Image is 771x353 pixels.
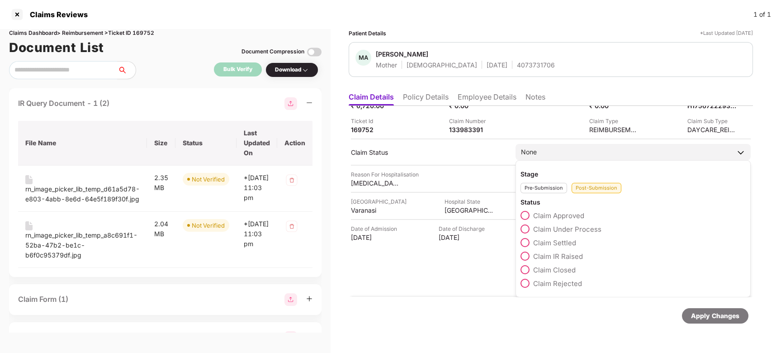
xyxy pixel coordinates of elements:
div: Document Compression [241,48,304,56]
div: ₹ 0.00 [449,101,499,110]
div: [DATE] [351,233,401,242]
img: svg+xml;base64,PHN2ZyBpZD0iR3JvdXBfMjg4MTMiIGRhdGEtbmFtZT0iR3JvdXAgMjg4MTMiIHhtbG5zPSJodHRwOi8vd3... [284,97,297,110]
div: DAYCARE_REIMBURSEMENT [687,125,737,134]
th: Last Updated On [237,121,277,166]
div: [PERSON_NAME] [376,50,428,58]
div: Stage [520,170,746,178]
div: Post-Submission [572,183,621,193]
div: [DEMOGRAPHIC_DATA] [407,61,477,69]
div: ₹ 0.00 [589,101,639,110]
div: [GEOGRAPHIC_DATA] [351,197,407,206]
div: Claims Reviews [24,10,88,19]
img: downArrowIcon [736,148,745,157]
div: H1756722293809802940 [687,101,737,110]
div: [MEDICAL_DATA] [351,179,401,187]
button: search [117,61,136,79]
div: 169752 [351,125,401,134]
h1: Document List [9,38,104,57]
span: Claim Rejected [533,279,582,288]
div: Apply Changes [691,311,739,321]
div: rn_image_picker_lib_temp_a8c691f1-52ba-47b2-be1c-b6f0c95379df.jpg [25,230,140,260]
div: IR Query Document - 1 (2) [18,98,109,109]
div: Claim Number [449,117,499,125]
th: Status [175,121,237,166]
div: *[DATE] 11:03 pm [244,219,270,249]
span: Claim Approved [533,211,584,220]
div: 133983391 [449,125,499,134]
div: MA [355,50,371,66]
div: *Last Updated [DATE] [700,29,753,38]
th: Action [277,121,312,166]
div: Not Verified [192,221,225,230]
div: *[DATE] 11:03 pm [244,173,270,203]
li: Employee Details [458,92,516,105]
div: Hospital Bill (1) [18,332,71,343]
div: Claim Form (1) [18,294,68,305]
div: Hospital State [445,197,494,206]
div: Status [520,198,746,206]
span: plus [306,296,312,302]
div: Claim Sub Type [687,117,737,125]
div: Not Verified [192,175,225,184]
div: Date of Discharge [439,224,488,233]
span: minus [306,100,312,106]
div: [DATE] [439,233,488,242]
div: Bulk Verify [223,65,252,74]
div: Date of Admission [351,224,401,233]
th: Size [147,121,175,166]
img: svg+xml;base64,PHN2ZyB4bWxucz0iaHR0cDovL3d3dy53My5vcmcvMjAwMC9zdmciIHdpZHRoPSIxNiIgaGVpZ2h0PSIyMC... [25,175,33,184]
span: search [117,67,136,74]
img: svg+xml;base64,PHN2ZyB4bWxucz0iaHR0cDovL3d3dy53My5vcmcvMjAwMC9zdmciIHdpZHRoPSIxNiIgaGVpZ2h0PSIyMC... [25,221,33,230]
div: Claim Type [589,117,639,125]
div: Reason For Hospitalisation [351,170,419,179]
div: Varanasi [351,206,401,215]
img: svg+xml;base64,PHN2ZyBpZD0iR3JvdXBfMjg4MTMiIGRhdGEtbmFtZT0iR3JvdXAgMjg4MTMiIHhtbG5zPSJodHRwOi8vd3... [284,331,297,344]
li: Claim Details [349,92,394,105]
div: Claim Status [351,148,506,157]
div: ₹ 6,720.00 [351,101,401,110]
img: svg+xml;base64,PHN2ZyBpZD0iVG9nZ2xlLTMyeDMyIiB4bWxucz0iaHR0cDovL3d3dy53My5vcmcvMjAwMC9zdmciIHdpZH... [307,45,322,59]
img: svg+xml;base64,PHN2ZyBpZD0iRHJvcGRvd24tMzJ4MzIiIHhtbG5zPSJodHRwOi8vd3d3LnczLm9yZy8yMDAwL3N2ZyIgd2... [302,67,309,74]
span: Claim IR Raised [533,252,583,261]
img: svg+xml;base64,PHN2ZyB4bWxucz0iaHR0cDovL3d3dy53My5vcmcvMjAwMC9zdmciIHdpZHRoPSIzMiIgaGVpZ2h0PSIzMi... [284,173,299,187]
div: 2.04 MB [154,219,168,239]
span: Claim Settled [533,239,576,247]
div: Download [275,66,309,74]
div: 4073731706 [517,61,555,69]
li: Policy Details [403,92,449,105]
div: REIMBURSEMENT [589,125,639,134]
div: Claims Dashboard > Reimbursement > Ticket ID 169752 [9,29,322,38]
th: File Name [18,121,147,166]
div: Pre-Submission [520,183,567,193]
div: Mother [376,61,397,69]
div: 1 of 1 [753,10,771,19]
span: Claim Under Process [533,225,601,234]
div: Ticket Id [351,117,401,125]
img: svg+xml;base64,PHN2ZyBpZD0iR3JvdXBfMjg4MTMiIGRhdGEtbmFtZT0iR3JvdXAgMjg4MTMiIHhtbG5zPSJodHRwOi8vd3... [284,293,297,306]
div: Patient Details [349,29,386,38]
span: Claim Closed [533,266,576,274]
img: svg+xml;base64,PHN2ZyB4bWxucz0iaHR0cDovL3d3dy53My5vcmcvMjAwMC9zdmciIHdpZHRoPSIzMiIgaGVpZ2h0PSIzMi... [284,219,299,234]
div: None [521,147,537,157]
div: 2.35 MB [154,173,168,193]
li: Notes [525,92,545,105]
div: rn_image_picker_lib_temp_d61a5d78-e803-4abb-8e6d-64e5f189f30f.jpg [25,184,140,204]
div: [GEOGRAPHIC_DATA] [445,206,494,215]
div: [DATE] [487,61,507,69]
